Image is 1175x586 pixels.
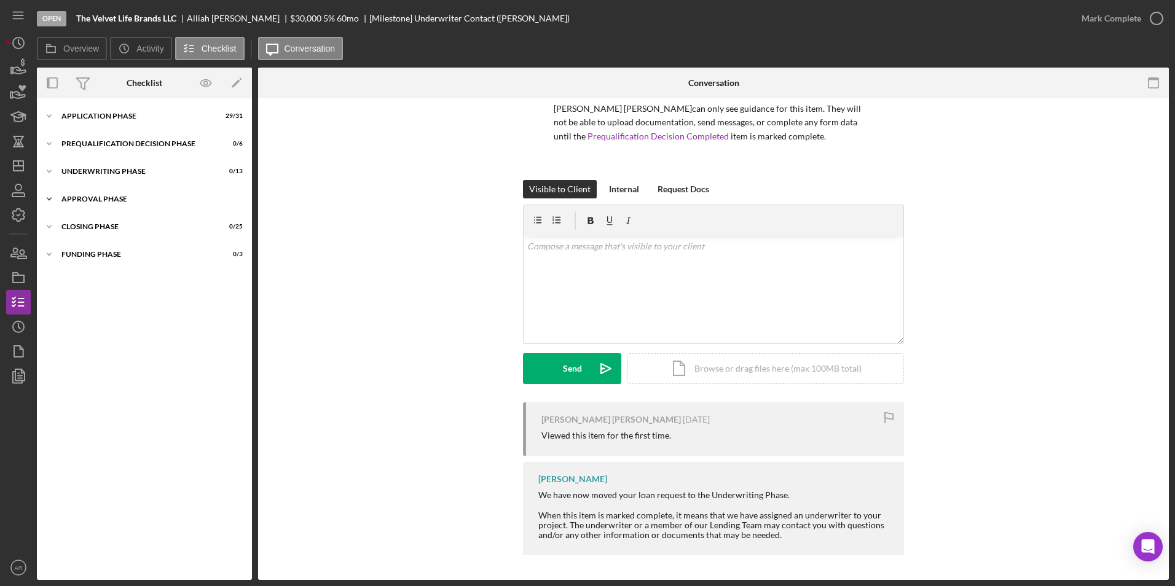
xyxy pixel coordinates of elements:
[110,37,171,60] button: Activity
[369,14,570,23] div: [Milestone] Underwriter Contact ([PERSON_NAME])
[76,14,176,23] b: The Velvet Life Brands LLC
[538,474,607,484] div: [PERSON_NAME]
[61,223,212,230] div: Closing Phase
[61,251,212,258] div: Funding Phase
[323,14,335,23] div: 5 %
[1133,532,1163,561] div: Open Intercom Messenger
[61,168,212,175] div: Underwriting Phase
[683,415,710,424] time: 2025-09-10 19:21
[538,490,892,500] div: We have now moved your loan request to the Underwriting Phase.
[63,44,99,53] label: Overview
[563,353,582,384] div: Send
[61,140,212,147] div: Prequalification Decision Phase
[14,565,22,571] text: AR
[187,14,290,23] div: Alliah [PERSON_NAME]
[258,37,344,60] button: Conversation
[523,353,621,384] button: Send
[221,112,243,120] div: 29 / 31
[554,102,873,143] p: [PERSON_NAME] [PERSON_NAME] can only see guidance for this item. They will not be able to upload ...
[1069,6,1169,31] button: Mark Complete
[529,180,591,198] div: Visible to Client
[285,44,336,53] label: Conversation
[221,140,243,147] div: 0 / 6
[136,44,163,53] label: Activity
[538,510,892,540] div: When this item is marked complete, it means that we have assigned an underwriter to your project....
[541,415,681,424] div: [PERSON_NAME] [PERSON_NAME]
[221,251,243,258] div: 0 / 3
[175,37,245,60] button: Checklist
[609,180,639,198] div: Internal
[337,14,359,23] div: 60 mo
[221,223,243,230] div: 0 / 25
[587,131,729,141] a: Prequalification Decision Completed
[37,37,107,60] button: Overview
[658,180,709,198] div: Request Docs
[37,11,66,26] div: Open
[6,555,31,580] button: AR
[603,180,645,198] button: Internal
[202,44,237,53] label: Checklist
[290,13,321,23] span: $30,000
[523,180,597,198] button: Visible to Client
[127,78,162,88] div: Checklist
[688,78,739,88] div: Conversation
[61,195,237,203] div: Approval Phase
[61,112,212,120] div: Application Phase
[541,431,671,440] div: Viewed this item for the first time.
[1082,6,1141,31] div: Mark Complete
[221,168,243,175] div: 0 / 13
[651,180,715,198] button: Request Docs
